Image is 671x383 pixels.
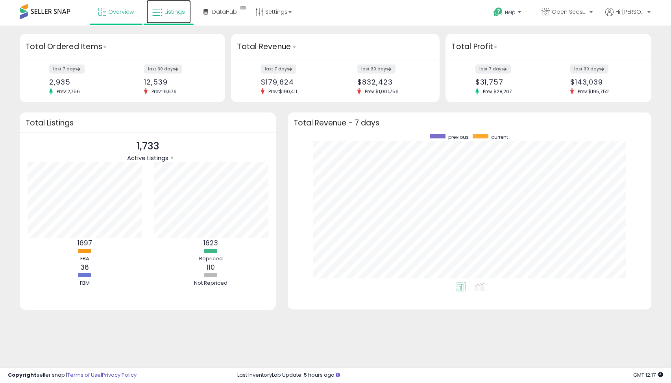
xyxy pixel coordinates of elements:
[570,78,638,86] div: $143,039
[237,41,434,52] h3: Total Revenue
[475,64,511,74] label: last 7 days
[212,8,237,16] span: DataHub
[570,64,608,74] label: last 30 days
[605,8,651,26] a: Hi [PERSON_NAME]
[493,7,503,17] i: Get Help
[236,4,250,12] div: Tooltip anchor
[492,43,499,50] div: Tooltip anchor
[26,120,270,126] h3: Total Listings
[148,88,181,95] span: Prev: 19,679
[53,88,84,95] span: Prev: 2,756
[26,41,219,52] h3: Total Ordered Items
[616,8,645,16] span: Hi [PERSON_NAME]
[491,134,508,140] span: current
[261,64,296,74] label: last 7 days
[207,263,215,272] b: 110
[80,263,89,272] b: 36
[357,78,426,86] div: $832,423
[261,78,329,86] div: $179,624
[357,64,396,74] label: last 30 days
[203,238,218,248] b: 1623
[127,139,168,154] p: 1,733
[187,255,235,263] div: Repriced
[487,1,529,26] a: Help
[479,88,516,95] span: Prev: $28,207
[127,154,168,162] span: Active Listings
[49,64,85,74] label: last 7 days
[165,8,185,16] span: Listings
[475,78,543,86] div: $31,757
[448,134,469,140] span: previous
[264,88,301,95] span: Prev: $190,411
[361,88,403,95] span: Prev: $1,001,756
[574,88,613,95] span: Prev: $195,752
[108,8,134,16] span: Overview
[291,43,298,50] div: Tooltip anchor
[505,9,516,16] span: Help
[49,78,116,86] div: 2,935
[144,64,182,74] label: last 30 days
[61,280,108,287] div: FBM
[61,255,108,263] div: FBA
[294,120,645,126] h3: Total Revenue - 7 days
[552,8,587,16] span: Open Seasons
[187,280,235,287] div: Not Repriced
[78,238,92,248] b: 1697
[101,43,108,50] div: Tooltip anchor
[168,154,176,161] div: Tooltip anchor
[451,41,645,52] h3: Total Profit
[144,78,211,86] div: 12,539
